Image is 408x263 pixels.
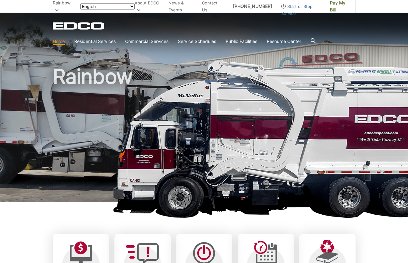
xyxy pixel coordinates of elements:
a: Residential Services [74,38,116,45]
a: Resource Center [267,38,301,45]
a: Public Facilities [226,38,257,45]
h1: Rainbow [53,66,356,205]
a: Home [53,38,65,45]
select: Select a language [80,3,135,9]
a: EDCD logo. Return to the homepage. [53,22,105,30]
a: Service Schedules [178,38,216,45]
a: Commercial Services [125,38,168,45]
